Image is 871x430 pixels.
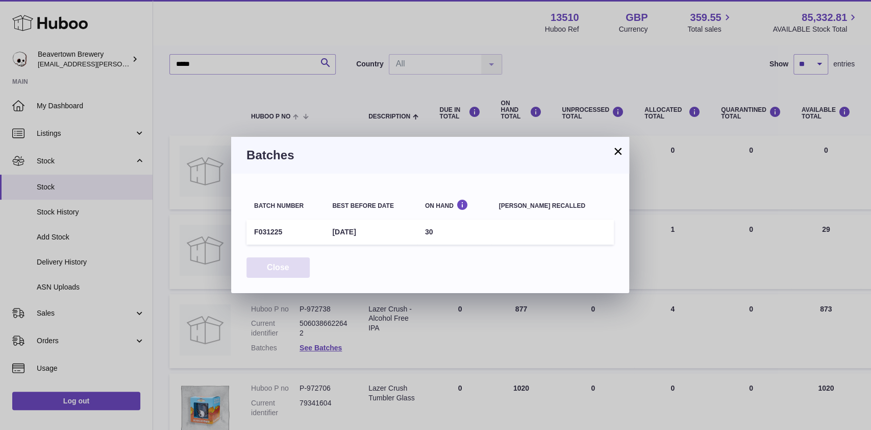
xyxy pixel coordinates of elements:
div: Best before date [332,203,409,209]
td: F031225 [246,220,325,245]
div: On Hand [425,199,484,209]
td: [DATE] [325,220,417,245]
div: [PERSON_NAME] recalled [499,203,606,209]
div: Batch number [254,203,317,209]
td: 30 [417,220,491,245]
button: × [612,145,624,157]
h3: Batches [246,147,614,163]
button: Close [246,257,310,278]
